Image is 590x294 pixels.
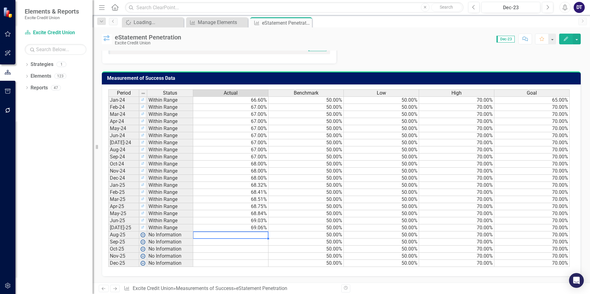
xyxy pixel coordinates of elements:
[140,133,145,138] img: SKjsIgIA7Ha5PUcTESYMAHIrfEkjE0K48B+RdntaoBOOTSccm044Np1wbK5O+BcZy9bChM8xbQAAAABJRU5ErkJggg==
[147,168,193,175] td: Within Range
[147,231,193,239] td: No Information
[419,189,494,196] td: 70.00%
[494,139,570,146] td: 70.00%
[193,210,268,217] td: 68.84%
[140,190,145,195] img: SKjsIgIA7Ha5PUcTESYMAHIrfEkjE0K48B+RdntaoBOOTSccm044Np1wbK5O+BcZy9bChM8xbQAAAABJRU5ErkJggg==
[419,146,494,153] td: 70.00%
[268,132,344,139] td: 50.00%
[102,34,112,44] img: Within Range
[344,96,419,104] td: 50.00%
[108,168,139,175] td: Nov-24
[31,73,51,80] a: Elements
[344,132,419,139] td: 50.00%
[494,111,570,118] td: 70.00%
[140,169,145,174] img: SKjsIgIA7Ha5PUcTESYMAHIrfEkjE0K48B+RdntaoBOOTSccm044Np1wbK5O+BcZy9bChM8xbQAAAABJRU5ErkJggg==
[419,118,494,125] td: 70.00%
[147,182,193,189] td: Within Range
[494,217,570,224] td: 70.00%
[140,147,145,152] img: SKjsIgIA7Ha5PUcTESYMAHIrfEkjE0K48B+RdntaoBOOTSccm044Np1wbK5O+BcZy9bChM8xbQAAAABJRU5ErkJggg==
[147,175,193,182] td: Within Range
[193,153,268,161] td: 67.00%
[147,196,193,203] td: Within Range
[268,182,344,189] td: 50.00%
[344,182,419,189] td: 50.00%
[574,2,585,13] div: DT
[494,96,570,104] td: 65.00%
[108,146,139,153] td: Aug-24
[193,118,268,125] td: 67.00%
[108,253,139,260] td: Nov-25
[344,246,419,253] td: 50.00%
[268,125,344,132] td: 50.00%
[108,231,139,239] td: Aug-25
[108,139,139,146] td: [DATE]-24
[344,231,419,239] td: 50.00%
[494,224,570,231] td: 70.00%
[108,96,139,104] td: Jan-24
[268,239,344,246] td: 50.00%
[494,260,570,267] td: 70.00%
[140,218,145,223] img: SKjsIgIA7Ha5PUcTESYMAHIrfEkjE0K48B+RdntaoBOOTSccm044Np1wbK5O+BcZy9bChM8xbQAAAABJRU5ErkJggg==
[140,225,145,230] img: SKjsIgIA7Ha5PUcTESYMAHIrfEkjE0K48B+RdntaoBOOTSccm044Np1wbK5O+BcZy9bChM8xbQAAAABJRU5ErkJggg==
[419,153,494,161] td: 70.00%
[224,90,238,96] span: Actual
[107,76,578,81] h3: Measurement of Success Data
[193,139,268,146] td: 67.00%
[108,217,139,224] td: Jun-25
[163,90,177,96] span: Status
[268,196,344,203] td: 50.00%
[147,125,193,132] td: Within Range
[419,168,494,175] td: 70.00%
[193,175,268,182] td: 68.00%
[193,104,268,111] td: 67.00%
[193,224,268,231] td: 69.06%
[344,210,419,217] td: 50.00%
[440,5,453,10] span: Search
[494,125,570,132] td: 70.00%
[344,168,419,175] td: 50.00%
[147,118,193,125] td: Within Range
[193,203,268,210] td: 68.75%
[25,29,86,36] a: Excite Credit Union
[268,210,344,217] td: 50.00%
[108,182,139,189] td: Jan-25
[108,196,139,203] td: Mar-25
[494,153,570,161] td: 70.00%
[419,132,494,139] td: 70.00%
[108,246,139,253] td: Oct-25
[3,6,15,18] img: ClearPoint Strategy
[133,285,173,291] a: Excite Credit Union
[344,111,419,118] td: 50.00%
[344,139,419,146] td: 50.00%
[344,153,419,161] td: 50.00%
[31,61,53,68] a: Strategies
[268,139,344,146] td: 50.00%
[108,161,139,168] td: Oct-24
[494,146,570,153] td: 70.00%
[193,96,268,104] td: 66.60%
[134,18,182,26] div: Loading...
[140,239,145,244] img: wPkqUstsMhMTgAAAABJRU5ErkJggg==
[108,239,139,246] td: Sep-25
[344,239,419,246] td: 50.00%
[377,90,386,96] span: Low
[494,104,570,111] td: 70.00%
[140,254,145,259] img: wPkqUstsMhMTgAAAABJRU5ErkJggg==
[419,231,494,239] td: 70.00%
[344,260,419,267] td: 50.00%
[147,210,193,217] td: Within Range
[147,253,193,260] td: No Information
[140,261,145,266] img: wPkqUstsMhMTgAAAABJRU5ErkJggg==
[494,231,570,239] td: 70.00%
[108,111,139,118] td: Mar-24
[147,203,193,210] td: Within Range
[419,125,494,132] td: 70.00%
[193,196,268,203] td: 68.51%
[268,189,344,196] td: 50.00%
[147,104,193,111] td: Within Range
[25,8,79,15] span: Elements & Reports
[494,118,570,125] td: 70.00%
[494,196,570,203] td: 70.00%
[268,231,344,239] td: 50.00%
[140,232,145,237] img: wPkqUstsMhMTgAAAABJRU5ErkJggg==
